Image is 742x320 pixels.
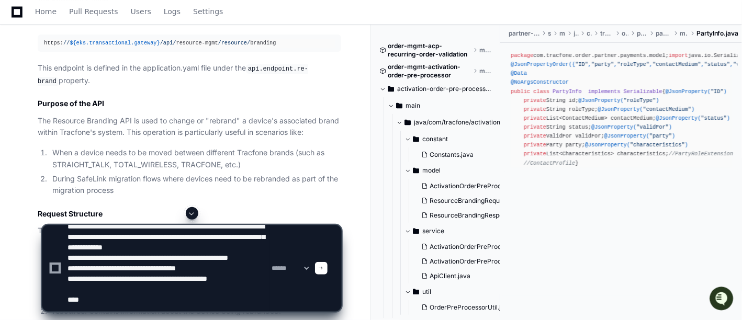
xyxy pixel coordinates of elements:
[422,166,441,175] span: model
[417,179,520,193] button: ActivationOrderPreProcessorRequest.java
[430,182,556,190] span: ActivationOrderPreProcessorRequest.java
[588,88,621,95] span: implements
[509,29,540,38] span: partner-payments
[704,61,730,67] span: "status"
[524,115,546,121] span: private
[533,88,549,95] span: class
[397,85,492,93] span: activation-order-pre-processor/src
[74,109,127,118] a: Powered byPylon
[388,97,501,114] button: main
[417,193,520,208] button: ResourceBrandingRequest.java
[524,97,546,104] span: private
[711,88,724,95] span: "ID"
[218,40,251,46] span: /resource/
[624,88,662,95] span: Serializable
[49,147,341,171] li: When a device needs to be moved between different Tracfone brands (such as STRAIGHT_TALK, TOTAL_W...
[413,133,419,145] svg: Directory
[669,52,688,59] span: import
[630,142,685,148] span: "characteristics"
[38,64,308,86] code: api.endpoint.re-brand
[404,162,518,179] button: model
[680,29,688,38] span: model
[604,133,676,139] span: @JsonProperty( )
[622,29,628,38] span: order
[69,8,118,15] span: Pull Requests
[404,116,411,129] svg: Directory
[656,29,672,38] span: payments
[624,97,656,104] span: "roleType"
[524,142,546,148] span: private
[524,106,546,112] span: private
[10,42,190,59] div: Welcome
[404,131,518,147] button: constant
[413,164,419,177] svg: Directory
[511,70,527,76] span: @Data
[524,124,546,130] span: private
[10,78,29,97] img: 1756235613930-3d25f9e4-fa56-45dd-b3ad-e072dfbd1548
[44,39,335,48] div: https: resource-mgmt branding
[524,151,546,157] span: private
[709,285,737,314] iframe: Open customer support
[406,101,420,110] span: main
[524,160,576,166] span: //ContactProfile
[511,88,530,95] span: public
[430,197,523,205] span: ResourceBrandingRequest.java
[131,8,151,15] span: Users
[388,83,394,95] svg: Directory
[559,29,565,38] span: main
[38,62,341,87] p: This endpoint is defined in the application.yaml file under the property.
[591,124,672,130] span: @JsonProperty( )
[656,115,730,121] span: @JsonProperty( )
[160,40,176,46] span: /api/
[574,29,579,38] span: java
[553,88,581,95] span: PartyInfo
[666,88,727,95] span: @JsonProperty( )
[617,61,649,67] span: "roleType"
[598,106,694,112] span: @JsonProperty( )
[49,173,341,197] li: During SafeLink migration flows where devices need to be rebranded as part of the migration process
[575,61,588,67] span: "ID"
[388,63,471,79] span: order-mgmt-activation-order-pre-processor
[36,88,152,97] div: We're offline, but we'll be back soon!
[587,29,592,38] span: com
[36,78,172,88] div: Start new chat
[511,52,533,59] span: package
[63,40,70,46] span: //
[10,10,31,31] img: PlayerZero
[479,46,492,54] span: master
[38,98,341,109] h2: Purpose of the API
[511,79,569,85] span: @NoArgsConstructor
[600,29,613,38] span: tracfone
[422,135,448,143] span: constant
[578,97,659,104] span: @JsonProperty( )
[649,133,672,139] span: "party"
[70,40,160,46] span: ${eks.transactional.gateway}
[193,8,223,15] span: Settings
[669,151,733,157] span: //PartyRoleExtension
[38,115,341,139] p: The Resource Branding API is used to change or "rebrand" a device's associated brand within Tracf...
[643,106,691,112] span: "contactMedium"
[379,81,492,97] button: activation-order-pre-processor/src
[178,81,190,94] button: Start new chat
[637,29,647,38] span: partner
[591,61,614,67] span: "party"
[104,110,127,118] span: Pylon
[479,67,492,75] span: master
[653,61,701,67] span: "contactMedium"
[548,29,552,38] span: src
[417,147,511,162] button: Constants.java
[585,142,688,148] span: @JsonProperty( )
[396,99,402,112] svg: Directory
[396,114,509,131] button: java/com/tracfone/activation/order/pre/processor
[430,151,474,159] span: Constants.java
[511,51,732,168] div: com.tracfone.order.partner.payments.model; java.io.Serializable; java.util.List; com.fasterxml.[P...
[701,115,726,121] span: "status"
[414,118,509,127] span: java/com/tracfone/activation/order/pre/processor
[35,8,57,15] span: Home
[388,42,471,59] span: order-mgmt-acp-recurring-order-validation
[524,133,546,139] span: private
[164,8,181,15] span: Logs
[636,124,669,130] span: "validFor"
[696,29,739,38] span: PartyInfo.java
